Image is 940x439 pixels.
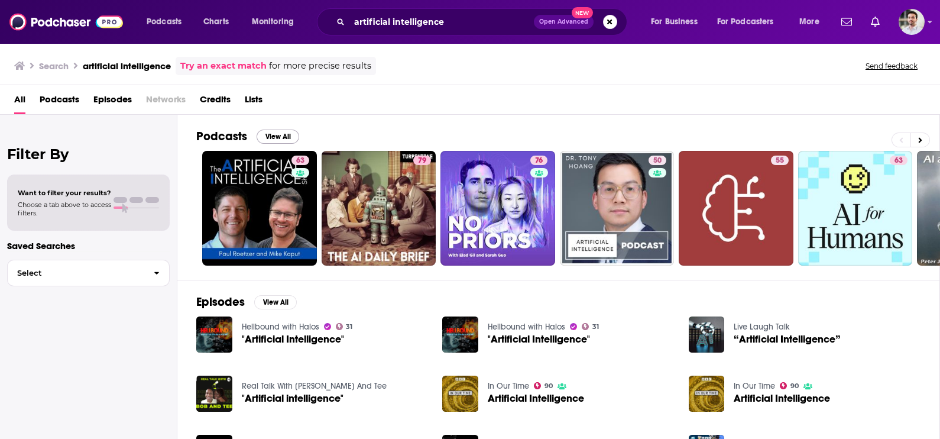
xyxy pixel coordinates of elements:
[203,14,229,30] span: Charts
[651,14,698,30] span: For Business
[196,295,245,309] h2: Episodes
[147,14,181,30] span: Podcasts
[776,155,784,167] span: 55
[649,156,666,165] a: 50
[257,130,299,144] button: View All
[328,8,638,35] div: Search podcasts, credits, & more...
[771,156,789,165] a: 55
[196,376,232,412] img: "Artificial intelligence"
[780,382,799,389] a: 90
[679,151,793,266] a: 55
[734,322,790,332] a: Live Laugh Talk
[93,90,132,114] a: Episodes
[592,324,599,330] span: 31
[535,155,543,167] span: 76
[180,59,267,73] a: Try an exact match
[9,11,123,33] img: Podchaser - Follow, Share and Rate Podcasts
[890,156,907,165] a: 63
[544,383,553,389] span: 90
[572,7,593,18] span: New
[322,151,436,266] a: 79
[18,201,111,217] span: Choose a tab above to access filters.
[717,14,774,30] span: For Podcasters
[488,393,584,404] a: Artificial Intelligence
[862,61,921,71] button: Send feedback
[269,59,371,73] span: for more precise results
[7,146,170,163] h2: Filter By
[442,376,478,412] img: Artificial Intelligence
[349,12,534,31] input: Search podcasts, credits, & more...
[200,90,231,114] a: Credits
[582,323,599,330] a: 31
[413,156,431,165] a: 79
[689,317,725,353] img: “Artificial Intelligence”
[894,155,903,167] span: 63
[242,381,387,391] a: Real Talk With Bob And Tee
[488,381,529,391] a: In Our Time
[196,317,232,353] img: "Artificial Intelligence"
[734,393,830,404] a: Artificial Intelligence
[252,14,294,30] span: Monitoring
[799,14,819,30] span: More
[689,376,725,412] img: Artificial Intelligence
[244,12,309,31] button: open menu
[7,260,170,286] button: Select
[734,334,841,344] a: “Artificial Intelligence”
[534,382,553,389] a: 90
[442,317,478,353] img: "Artificial Intelligence"
[899,9,925,35] button: Show profile menu
[291,156,309,165] a: 63
[138,12,197,31] button: open menu
[14,90,25,114] a: All
[254,295,297,309] button: View All
[202,151,317,266] a: 63
[296,155,304,167] span: 63
[39,60,69,72] h3: Search
[196,129,247,144] h2: Podcasts
[418,155,426,167] span: 79
[245,90,262,114] a: Lists
[798,151,913,266] a: 63
[242,393,343,404] a: "Artificial intelligence"
[899,9,925,35] img: User Profile
[196,129,299,144] a: PodcastsView All
[488,322,565,332] a: Hellbound with Halos
[242,322,319,332] a: Hellbound with Halos
[791,12,834,31] button: open menu
[488,334,590,344] a: "Artificial Intelligence"
[539,19,588,25] span: Open Advanced
[709,12,791,31] button: open menu
[7,240,170,251] p: Saved Searches
[837,12,857,32] a: Show notifications dropdown
[196,12,236,31] a: Charts
[18,189,111,197] span: Want to filter your results?
[866,12,884,32] a: Show notifications dropdown
[899,9,925,35] span: Logged in as sam_beutlerink
[40,90,79,114] a: Podcasts
[336,323,353,330] a: 31
[440,151,555,266] a: 76
[530,156,547,165] a: 76
[8,269,144,277] span: Select
[346,324,352,330] span: 31
[242,334,344,344] a: "Artificial Intelligence"
[653,155,662,167] span: 50
[83,60,171,72] h3: artificial intelligence
[146,90,186,114] span: Networks
[534,15,594,29] button: Open AdvancedNew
